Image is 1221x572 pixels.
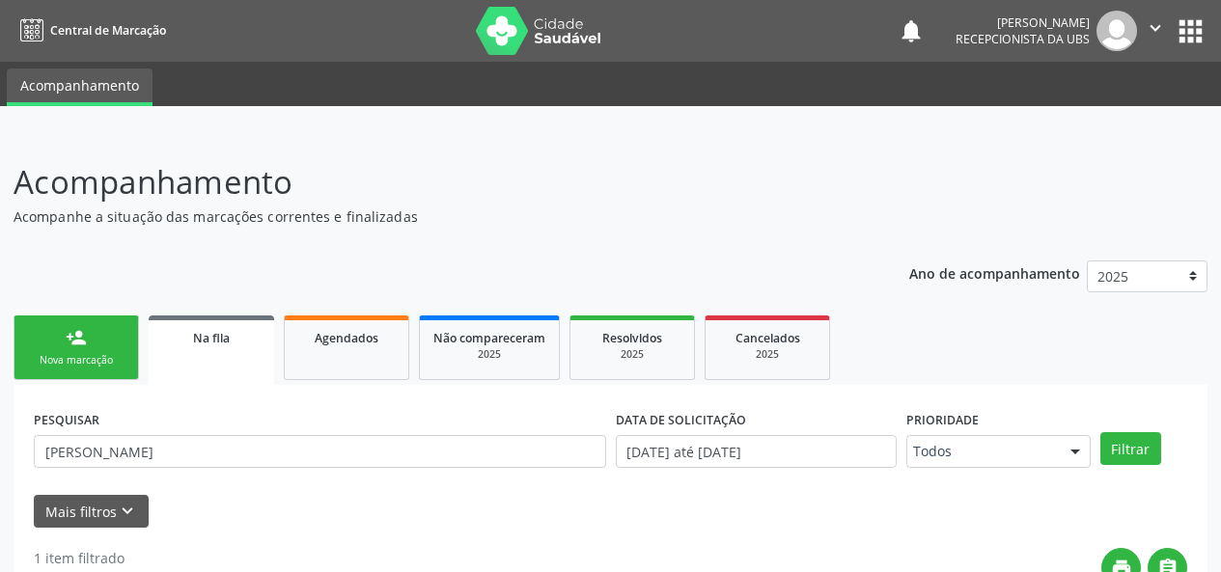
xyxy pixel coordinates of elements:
span: Agendados [315,330,378,346]
img: img [1096,11,1137,51]
button: notifications [898,17,925,44]
i: keyboard_arrow_down [117,501,138,522]
a: Central de Marcação [14,14,166,46]
p: Ano de acompanhamento [909,260,1080,285]
button: Filtrar [1100,432,1161,465]
button: Mais filtroskeyboard_arrow_down [34,495,149,529]
div: 2025 [584,347,680,362]
span: Recepcionista da UBS [956,31,1090,47]
span: Todos [913,442,1051,461]
div: person_add [66,327,87,348]
label: DATA DE SOLICITAÇÃO [616,405,746,435]
span: Não compareceram [433,330,545,346]
p: Acompanhamento [14,158,849,206]
label: PESQUISAR [34,405,99,435]
span: Resolvidos [602,330,662,346]
span: Central de Marcação [50,22,166,39]
input: Nome, CNS [34,435,606,468]
div: 1 item filtrado [34,548,194,568]
a: Acompanhamento [7,68,153,106]
div: [PERSON_NAME] [956,14,1090,31]
label: Prioridade [906,405,979,435]
p: Acompanhe a situação das marcações correntes e finalizadas [14,206,849,227]
div: 2025 [433,347,545,362]
button:  [1137,11,1174,51]
div: 2025 [719,347,816,362]
div: Nova marcação [28,353,125,368]
span: Cancelados [735,330,800,346]
button: apps [1174,14,1207,48]
i:  [1145,17,1166,39]
input: Selecione um intervalo [616,435,897,468]
span: Na fila [193,330,230,346]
